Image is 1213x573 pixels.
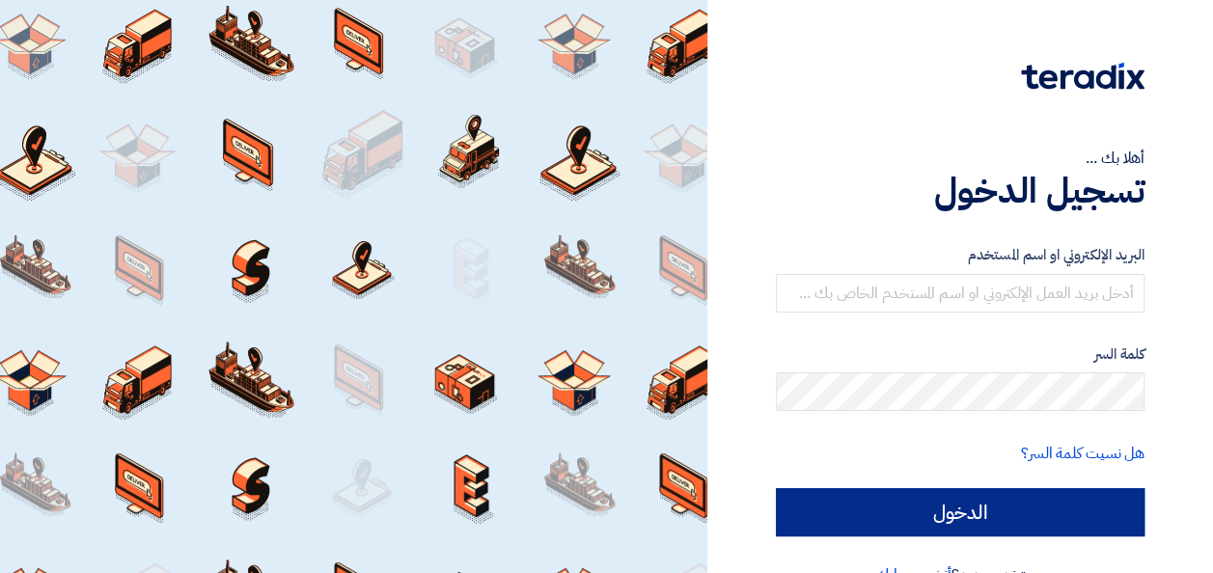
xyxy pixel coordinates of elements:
[776,274,1144,313] input: أدخل بريد العمل الإلكتروني او اسم المستخدم الخاص بك ...
[776,170,1144,212] h1: تسجيل الدخول
[1021,442,1144,465] a: هل نسيت كلمة السر؟
[776,244,1144,266] label: البريد الإلكتروني او اسم المستخدم
[776,147,1144,170] div: أهلا بك ...
[1021,63,1144,90] img: Teradix logo
[776,488,1144,536] input: الدخول
[776,343,1144,366] label: كلمة السر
